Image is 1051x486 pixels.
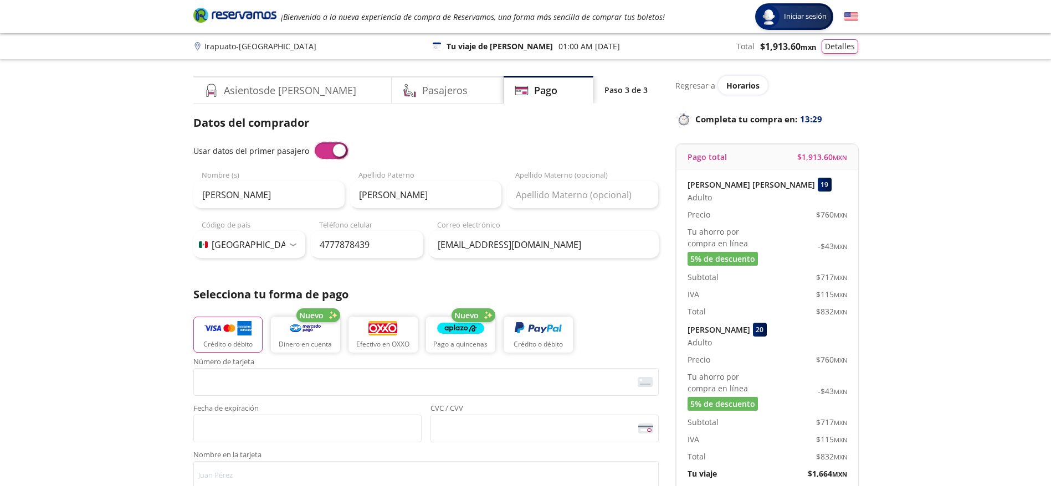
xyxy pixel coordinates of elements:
[688,151,727,163] p: Pago total
[688,226,767,249] p: Tu ahorro por compra en línea
[514,339,563,349] p: Crédito o débito
[193,181,345,209] input: Nombre (s)
[688,209,710,220] p: Precio
[688,337,712,348] span: Adulto
[816,433,847,445] span: $ 115
[454,309,479,321] span: Nuevo
[834,308,847,316] small: MXN
[834,211,847,219] small: MXN
[193,7,276,23] i: Brand Logo
[224,83,356,98] h4: Asientos de [PERSON_NAME]
[193,7,276,27] a: Brand Logo
[816,209,847,220] span: $ 760
[726,80,760,91] span: Horarios
[688,192,712,203] span: Adulto
[688,271,719,283] p: Subtotal
[834,418,847,427] small: MXN
[279,339,332,349] p: Dinero en cuenta
[675,76,858,95] div: Regresar a ver horarios
[430,405,659,415] span: CVC / CVV
[507,181,658,209] input: Apellido Materno (opcional)
[688,451,706,462] p: Total
[198,418,417,439] iframe: Iframe de la fecha de caducidad de la tarjeta asegurada
[688,371,767,394] p: Tu ahorro por compra en línea
[429,231,659,258] input: Correo electrónico
[193,451,659,461] span: Nombre en la tarjeta
[604,84,648,96] p: Paso 3 de 3
[808,468,847,479] span: $ 1,664
[281,12,665,22] em: ¡Bienvenido a la nueva experiencia de compra de Reservamos, una forma más sencilla de comprar tus...
[193,146,309,156] span: Usar datos del primer pasajero
[299,309,324,321] span: Nuevo
[350,181,501,209] input: Apellido Paterno
[356,339,409,349] p: Efectivo en OXXO
[832,470,847,478] small: MXN
[760,40,816,53] span: $ 1,913.60
[688,324,750,335] p: [PERSON_NAME]
[753,323,767,337] div: 20
[816,416,847,428] span: $ 717
[816,306,847,317] span: $ 832
[818,240,847,252] span: -$ 43
[193,317,263,353] button: Crédito o débito
[816,451,847,462] span: $ 832
[690,398,755,410] span: 5% de descuento
[736,40,755,52] p: Total
[204,40,316,52] p: Irapuato - [GEOGRAPHIC_DATA]
[688,468,717,479] p: Tu viaje
[422,83,468,98] h4: Pasajeros
[435,418,654,439] iframe: Iframe del código de seguridad de la tarjeta asegurada
[638,377,653,387] img: card
[433,339,488,349] p: Pago a quincenas
[688,306,706,317] p: Total
[834,273,847,282] small: MXN
[844,10,858,24] button: English
[688,416,719,428] p: Subtotal
[675,80,715,91] p: Regresar a
[818,385,847,397] span: -$ 43
[447,40,553,52] p: Tu viaje de [PERSON_NAME]
[558,40,620,52] p: 01:00 AM [DATE]
[504,317,573,353] button: Crédito o débito
[193,358,659,368] span: Número de tarjeta
[688,179,815,190] p: [PERSON_NAME] [PERSON_NAME]
[348,317,418,353] button: Efectivo en OXXO
[797,151,847,163] span: $ 1,913.60
[801,42,816,52] small: MXN
[834,436,847,444] small: MXN
[816,354,847,365] span: $ 760
[834,242,847,251] small: MXN
[426,317,495,353] button: Pago a quincenas
[816,271,847,283] span: $ 717
[800,113,822,126] span: 13:29
[834,453,847,461] small: MXN
[688,354,710,365] p: Precio
[193,286,659,303] p: Selecciona tu forma de pago
[193,405,422,415] span: Fecha de expiración
[822,39,858,54] button: Detalles
[203,339,253,349] p: Crédito o débito
[311,231,423,258] input: Teléfono celular
[780,11,831,22] span: Iniciar sesión
[199,241,208,248] img: MX
[688,288,699,300] p: IVA
[834,387,847,396] small: MXN
[818,178,832,192] div: 19
[816,288,847,300] span: $ 115
[833,153,847,162] small: MXN
[834,356,847,364] small: MXN
[193,115,659,131] p: Datos del comprador
[198,371,654,392] iframe: Iframe del número de tarjeta asegurada
[690,253,755,265] span: 5% de descuento
[534,83,557,98] h4: Pago
[688,433,699,445] p: IVA
[834,291,847,299] small: MXN
[271,317,340,353] button: Dinero en cuenta
[675,111,858,127] p: Completa tu compra en :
